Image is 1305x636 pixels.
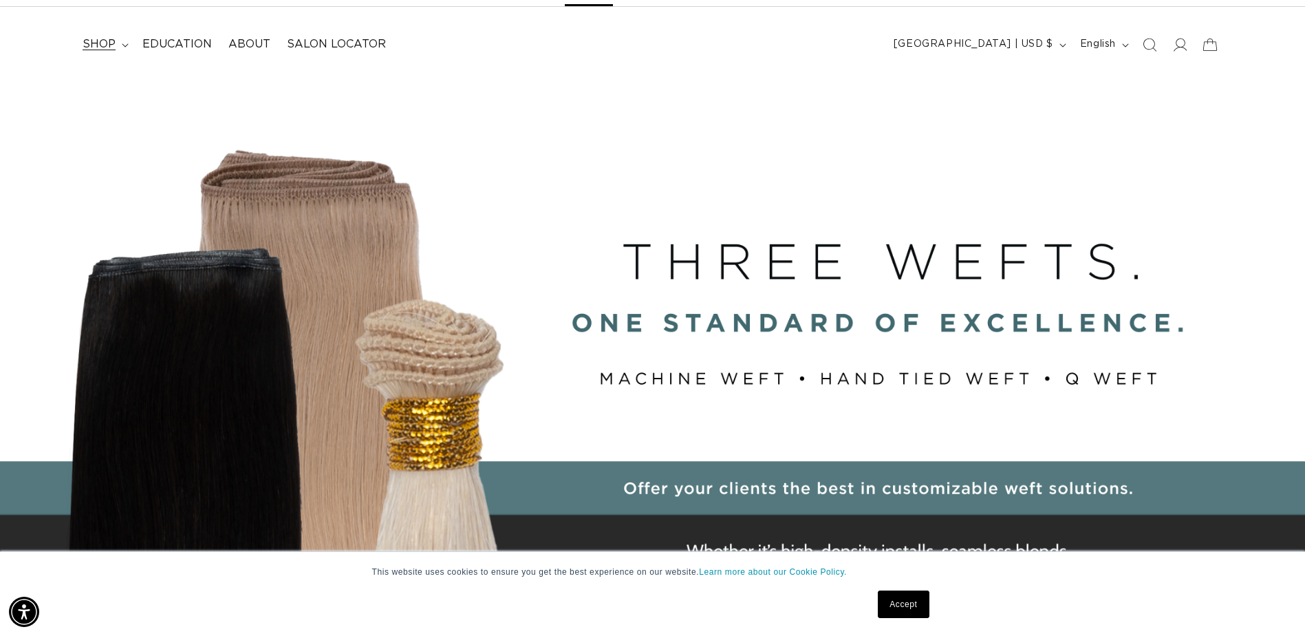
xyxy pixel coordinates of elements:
[372,566,934,578] p: This website uses cookies to ensure you get the best experience on our website.
[220,29,279,60] a: About
[878,591,929,618] a: Accept
[1072,32,1134,58] button: English
[74,29,134,60] summary: shop
[83,37,116,52] span: shop
[1236,570,1305,636] iframe: Chat Widget
[134,29,220,60] a: Education
[287,37,386,52] span: Salon Locator
[894,37,1053,52] span: [GEOGRAPHIC_DATA] | USD $
[885,32,1072,58] button: [GEOGRAPHIC_DATA] | USD $
[1080,37,1116,52] span: English
[142,37,212,52] span: Education
[9,597,39,627] div: Accessibility Menu
[279,29,394,60] a: Salon Locator
[1134,30,1165,60] summary: Search
[228,37,270,52] span: About
[699,567,847,577] a: Learn more about our Cookie Policy.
